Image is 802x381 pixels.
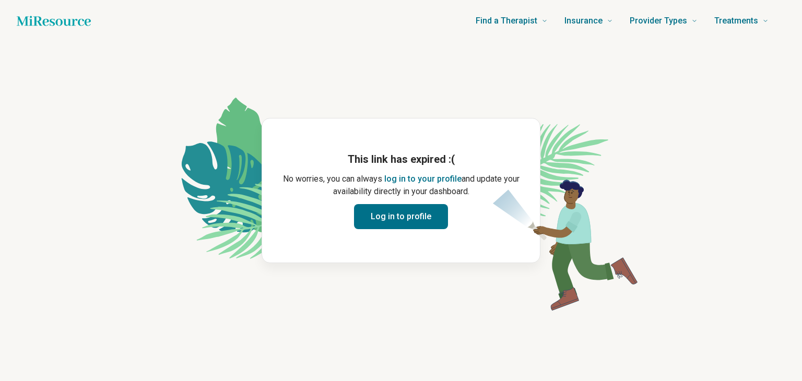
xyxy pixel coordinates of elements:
[384,173,462,185] button: log in to your profile
[17,10,91,31] a: Home page
[564,14,603,28] span: Insurance
[476,14,537,28] span: Find a Therapist
[714,14,758,28] span: Treatments
[354,204,448,229] button: Log in to profile
[630,14,687,28] span: Provider Types
[279,152,523,166] h1: This link has expired :(
[279,173,523,198] p: No worries, you can always and update your availability directly in your dashboard.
